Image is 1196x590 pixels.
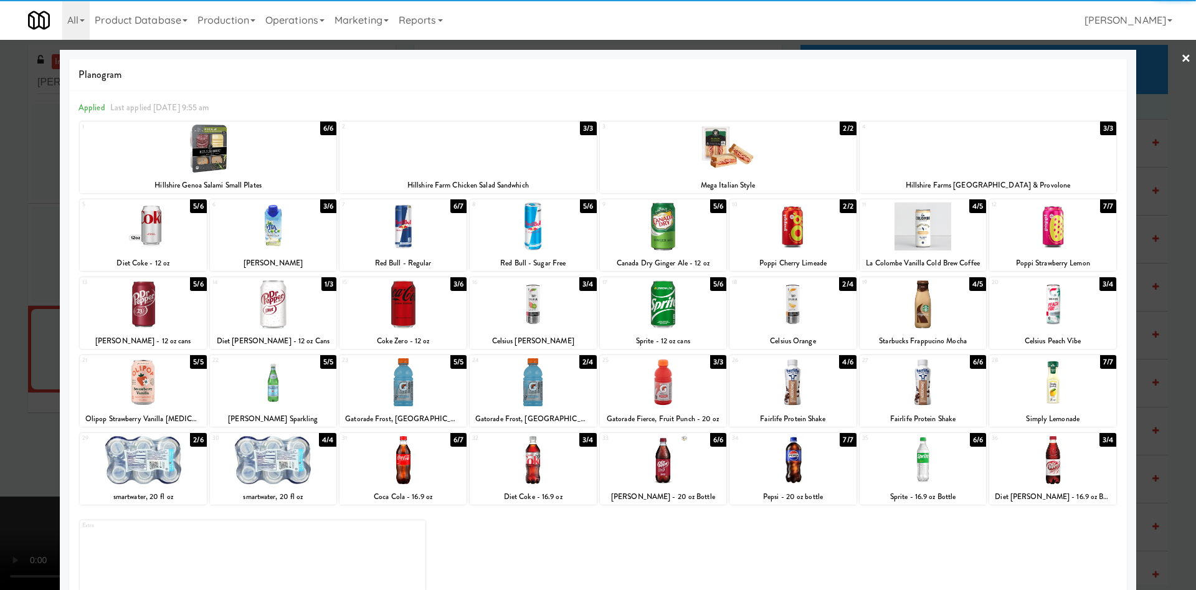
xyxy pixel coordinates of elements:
[80,333,207,349] div: [PERSON_NAME] - 12 oz cans
[862,355,923,366] div: 27
[602,178,855,193] div: Mega Italian Style
[729,489,857,505] div: Pepsi - 20 oz bottle
[602,255,725,271] div: Canada Dry Ginger Ale - 12 oz
[190,433,206,447] div: 2/6
[78,65,1118,84] span: Planogram
[210,411,337,427] div: [PERSON_NAME] Sparkling
[991,255,1114,271] div: Poppi Strawberry Lemon
[732,199,793,210] div: 10
[710,433,726,447] div: 6/6
[732,433,793,444] div: 34
[80,178,336,193] div: Hillshire Genoa Salami Small Plates
[472,333,595,349] div: Celsius [PERSON_NAME]
[600,121,857,193] div: 32/2Mega Italian Style
[862,433,923,444] div: 35
[731,333,855,349] div: Celsius Orange
[731,255,855,271] div: Poppi Cherry Limeade
[470,333,597,349] div: Celsius [PERSON_NAME]
[710,199,726,213] div: 5/6
[600,333,727,349] div: Sprite - 12 oz cans
[991,489,1114,505] div: Diet [PERSON_NAME] - 16.9 oz Bottle
[80,199,207,271] div: 55/6Diet Coke - 12 oz
[339,355,467,427] div: 235/5Gatorade Frost, [GEOGRAPHIC_DATA]
[989,277,1116,349] div: 203/4Celsius Peach Vibe
[339,333,467,349] div: Coke Zero - 12 oz
[989,199,1116,271] div: 127/7Poppi Strawberry Lemon
[339,433,467,505] div: 316/7Coca Cola - 16.9 oz
[1181,40,1191,79] a: ×
[839,355,856,369] div: 4/6
[992,355,1053,366] div: 28
[600,199,727,271] div: 95/6Canada Dry Ginger Ale - 12 oz
[320,355,336,369] div: 5/5
[472,255,595,271] div: Red Bull - Sugar Free
[450,277,467,291] div: 3/6
[729,199,857,271] div: 102/2Poppi Cherry Limeade
[732,355,793,366] div: 26
[580,121,596,135] div: 3/3
[729,411,857,427] div: Fairlife Protein Shake
[969,199,986,213] div: 4/5
[470,433,597,505] div: 323/4Diet Coke - 16.9 oz
[861,255,985,271] div: La Colombe Vanilla Cold Brew Coffee
[82,255,205,271] div: Diet Coke - 12 oz
[710,277,726,291] div: 5/6
[731,411,855,427] div: Fairlife Protein Shake
[602,433,663,444] div: 33
[860,411,987,427] div: Fairlife Protein Shake
[212,199,273,210] div: 6
[580,199,596,213] div: 5/6
[190,199,206,213] div: 5/6
[729,355,857,427] div: 264/6Fairlife Protein Shake
[600,433,727,505] div: 336/6[PERSON_NAME] - 20 oz Bottle
[989,355,1116,427] div: 287/7Simply Lemonade
[80,355,207,427] div: 215/5Olipop Strawberry Vanilla [MEDICAL_DATA] Soda
[579,433,596,447] div: 3/4
[321,277,336,291] div: 1/3
[212,433,273,444] div: 30
[472,277,533,288] div: 16
[28,9,50,31] img: Micromart
[602,333,725,349] div: Sprite - 12 oz cans
[472,489,595,505] div: Diet Coke - 16.9 oz
[82,277,143,288] div: 13
[602,121,728,132] div: 3
[860,121,1116,193] div: 43/3Hillshire Farms [GEOGRAPHIC_DATA] & Provolone
[190,355,206,369] div: 5/5
[339,489,467,505] div: Coca Cola - 16.9 oz
[470,355,597,427] div: 242/4Gatorade Frost, [GEOGRAPHIC_DATA]
[731,489,855,505] div: Pepsi - 20 oz bottle
[78,102,105,113] span: Applied
[342,433,403,444] div: 31
[339,277,467,349] div: 153/6Coke Zero - 12 oz
[861,411,985,427] div: Fairlife Protein Shake
[339,411,467,427] div: Gatorade Frost, [GEOGRAPHIC_DATA]
[472,411,595,427] div: Gatorade Frost, [GEOGRAPHIC_DATA]
[1100,121,1116,135] div: 3/3
[969,277,986,291] div: 4/5
[992,433,1053,444] div: 36
[341,489,465,505] div: Coca Cola - 16.9 oz
[992,277,1053,288] div: 20
[839,277,856,291] div: 2/4
[602,489,725,505] div: [PERSON_NAME] - 20 oz Bottle
[80,489,207,505] div: smartwater, 20 fl oz
[320,199,336,213] div: 3/6
[339,121,596,193] div: 23/3Hillshire Farm Chicken Salad Sandwhich
[210,333,337,349] div: Diet [PERSON_NAME] - 12 oz Cans
[729,277,857,349] div: 182/4Celsius Orange
[729,433,857,505] div: 347/7Pepsi - 20 oz bottle
[579,277,596,291] div: 3/4
[341,333,465,349] div: Coke Zero - 12 oz
[341,178,594,193] div: Hillshire Farm Chicken Salad Sandwhich
[212,277,273,288] div: 14
[212,333,335,349] div: Diet [PERSON_NAME] - 12 oz Cans
[210,433,337,505] div: 304/4smartwater, 20 fl oz
[989,411,1116,427] div: Simply Lemonade
[710,355,726,369] div: 3/3
[342,121,468,132] div: 2
[470,255,597,271] div: Red Bull - Sugar Free
[600,411,727,427] div: Gatorade Fierce, Fruit Punch - 20 oz
[210,277,337,349] div: 141/3Diet [PERSON_NAME] - 12 oz Cans
[212,355,273,366] div: 22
